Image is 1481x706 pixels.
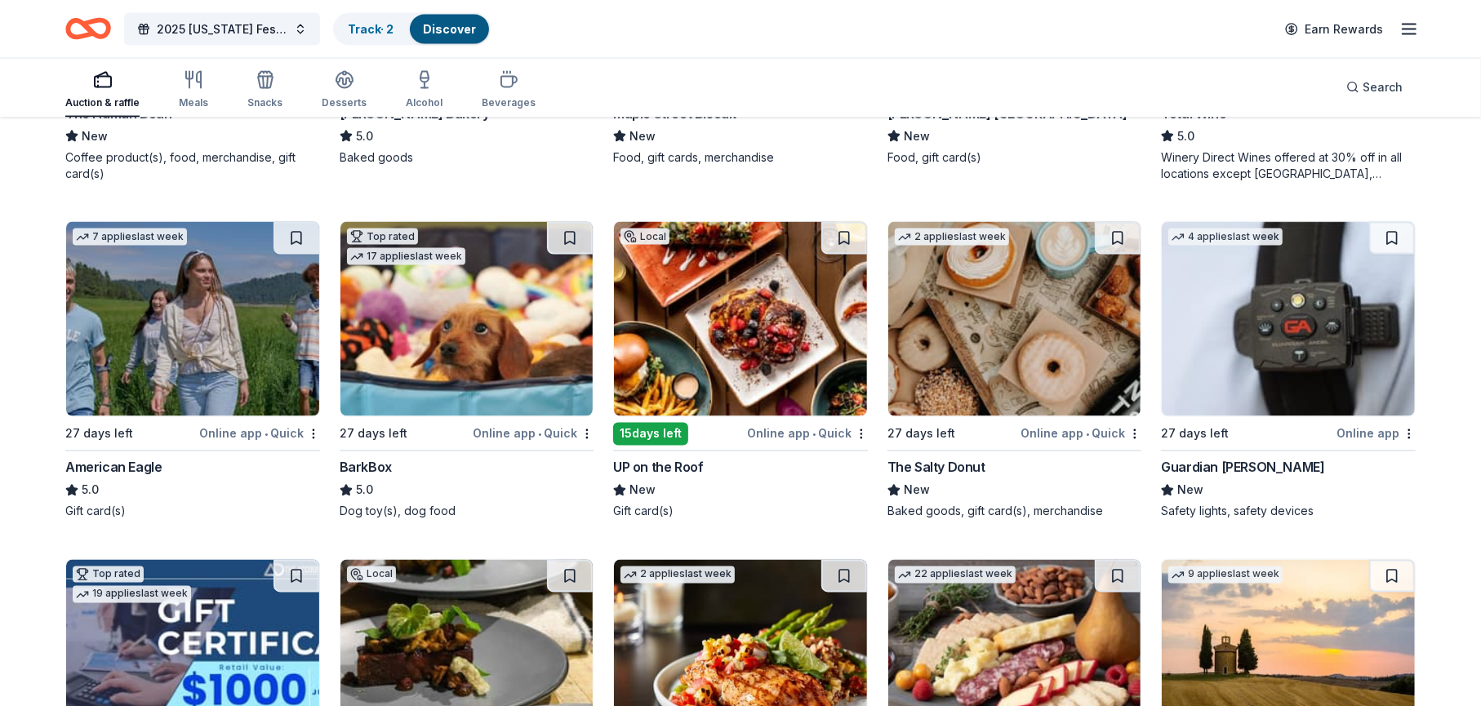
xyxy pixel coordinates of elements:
[613,504,868,520] div: Gift card(s)
[65,458,162,477] div: American Eagle
[65,424,133,444] div: 27 days left
[1161,221,1416,520] a: Image for Guardian Angel Device4 applieslast week27 days leftOnline appGuardian [PERSON_NAME]NewS...
[895,229,1009,246] div: 2 applies last week
[1161,458,1324,477] div: Guardian [PERSON_NAME]
[538,428,541,441] span: •
[124,13,320,46] button: 2025 [US_STATE] Festival of Trees
[629,481,656,500] span: New
[199,424,320,444] div: Online app Quick
[347,566,396,583] div: Local
[65,149,320,182] div: Coffee product(s), food, merchandise, gift card(s)
[406,96,443,109] div: Alcohol
[340,222,594,416] img: Image for BarkBox
[904,481,930,500] span: New
[887,221,1142,520] a: Image for The Salty Donut2 applieslast week27 days leftOnline app•QuickThe Salty DonutNewBaked go...
[1336,424,1416,444] div: Online app
[322,96,367,109] div: Desserts
[1333,71,1416,104] button: Search
[887,424,955,444] div: 27 days left
[613,149,868,166] div: Food, gift cards, merchandise
[65,96,140,109] div: Auction & raffle
[1162,222,1415,416] img: Image for Guardian Angel Device
[1086,428,1089,441] span: •
[247,64,282,118] button: Snacks
[614,222,867,416] img: Image for UP on the Roof
[1161,149,1416,182] div: Winery Direct Wines offered at 30% off in all locations except [GEOGRAPHIC_DATA], [GEOGRAPHIC_DAT...
[620,229,669,245] div: Local
[157,20,287,39] span: 2025 [US_STATE] Festival of Trees
[340,149,594,166] div: Baked goods
[66,222,319,416] img: Image for American Eagle
[904,127,930,146] span: New
[347,229,418,245] div: Top rated
[340,458,392,477] div: BarkBox
[65,10,111,48] a: Home
[482,96,536,109] div: Beverages
[887,504,1142,520] div: Baked goods, gift card(s), merchandise
[613,458,703,477] div: UP on the Roof
[1275,15,1393,44] a: Earn Rewards
[613,221,868,520] a: Image for UP on the RoofLocal15days leftOnline app•QuickUP on the RoofNewGift card(s)
[1021,424,1141,444] div: Online app Quick
[333,13,491,46] button: Track· 2Discover
[179,96,208,109] div: Meals
[348,22,394,36] a: Track· 2
[423,22,476,36] a: Discover
[888,222,1141,416] img: Image for The Salty Donut
[1177,481,1203,500] span: New
[82,481,99,500] span: 5.0
[265,428,268,441] span: •
[887,458,985,477] div: The Salty Donut
[65,64,140,118] button: Auction & raffle
[356,481,373,500] span: 5.0
[482,64,536,118] button: Beverages
[1168,229,1283,246] div: 4 applies last week
[895,566,1016,584] div: 22 applies last week
[347,248,465,265] div: 17 applies last week
[613,423,688,446] div: 15 days left
[1161,424,1229,444] div: 27 days left
[247,96,282,109] div: Snacks
[747,424,868,444] div: Online app Quick
[73,229,187,246] div: 7 applies last week
[406,64,443,118] button: Alcohol
[73,586,191,603] div: 19 applies last week
[340,504,594,520] div: Dog toy(s), dog food
[322,64,367,118] button: Desserts
[1168,566,1283,584] div: 9 applies last week
[629,127,656,146] span: New
[473,424,594,444] div: Online app Quick
[620,566,735,584] div: 2 applies last week
[356,127,373,146] span: 5.0
[82,127,108,146] span: New
[65,504,320,520] div: Gift card(s)
[1161,504,1416,520] div: Safety lights, safety devices
[887,149,1142,166] div: Food, gift card(s)
[812,428,816,441] span: •
[179,64,208,118] button: Meals
[340,424,407,444] div: 27 days left
[65,221,320,520] a: Image for American Eagle7 applieslast week27 days leftOnline app•QuickAmerican Eagle5.0Gift card(s)
[73,566,144,583] div: Top rated
[1177,127,1194,146] span: 5.0
[1363,78,1403,97] span: Search
[340,221,594,520] a: Image for BarkBoxTop rated17 applieslast week27 days leftOnline app•QuickBarkBox5.0Dog toy(s), do...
